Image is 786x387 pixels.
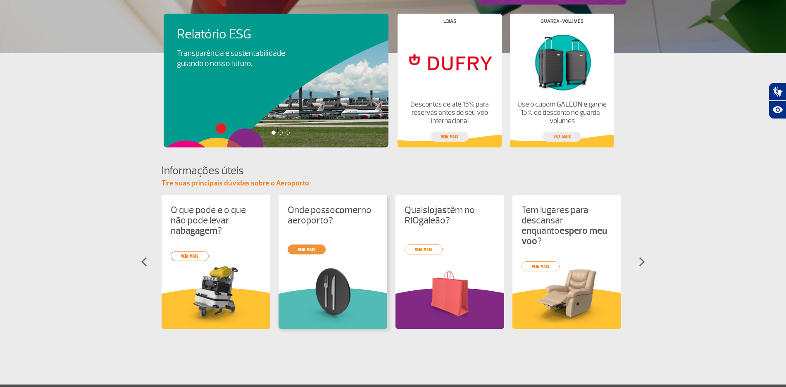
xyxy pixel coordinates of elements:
img: seta-direita [639,257,645,267]
img: verdeInformacoesUteis.svg [279,288,387,329]
img: amareloInformacoesUteis.svg [162,288,270,329]
h4: Relatório ESG [177,27,308,42]
strong: espero meu voo [522,225,607,247]
h4: Guarda-volumes [541,19,584,24]
img: amareloInformacoesUteis.svg [512,288,621,329]
h4: Informações úteis [162,163,624,178]
p: O que pode e o que não pode levar na ? [171,205,261,236]
p: Tire suas principais dúvidas sobre o Aeroporto [162,178,624,188]
p: Use o cupom GALEON e ganhe 15% de desconto no guarda-volumes [517,100,607,125]
img: card%20informa%C3%A7%C3%B5es%201.png [171,264,261,323]
h4: Lojas [443,19,456,24]
img: seta-esquerda [141,257,147,267]
strong: bagagem [181,225,217,237]
img: roxoInformacoesUteis.svg [395,288,504,329]
strong: comer [335,204,361,216]
p: Transparência e sustentabilidade guiando o nosso futuro. [177,48,294,69]
button: Abrir recursos assistivos. [769,101,786,119]
p: Descontos de até 15% para reservas antes do seu voo internacional [405,100,495,125]
a: veja mais [405,245,443,254]
img: card%20informa%C3%A7%C3%B5es%208.png [288,264,378,323]
p: Onde posso no aeroporto? [288,205,378,226]
img: card%20informa%C3%A7%C3%B5es%206.png [405,264,495,323]
a: Relatório ESGTransparência e sustentabilidade guiando o nosso futuro. [177,27,375,69]
strong: lojas [427,204,447,216]
img: Lojas [405,30,495,94]
p: Quais têm no RIOgaleão? [405,205,495,226]
div: Plugin de acessibilidade da Hand Talk. [769,83,786,119]
button: Abrir tradutor de língua de sinais. [769,83,786,101]
a: veja mais [171,251,209,261]
a: veja mais [522,261,560,271]
a: veja mais [543,132,581,142]
img: card%20informa%C3%A7%C3%B5es%204.png [522,264,612,323]
img: Guarda-volumes [517,30,607,94]
a: veja mais [288,245,326,254]
p: Tem lugares para descansar enquanto ? [522,205,612,246]
a: veja mais [431,132,469,142]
